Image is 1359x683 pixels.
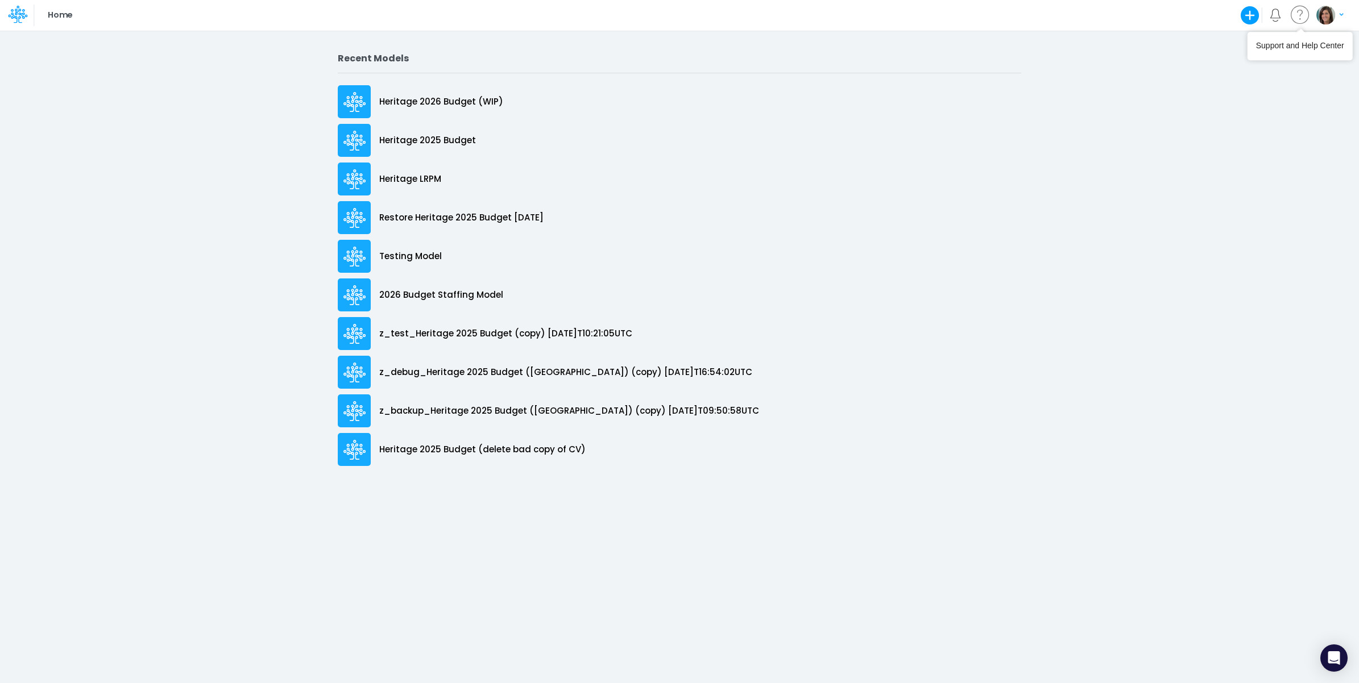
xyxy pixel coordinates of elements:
p: Heritage 2026 Budget (WIP) [379,95,503,109]
p: Heritage LRPM [379,173,441,186]
a: Heritage 2026 Budget (WIP) [338,82,1021,121]
a: z_test_Heritage 2025 Budget (copy) [DATE]T10:21:05UTC [338,314,1021,353]
p: z_test_Heritage 2025 Budget (copy) [DATE]T10:21:05UTC [379,327,632,340]
p: Restore Heritage 2025 Budget [DATE] [379,211,544,224]
a: Testing Model [338,237,1021,276]
a: 2026 Budget Staffing Model [338,276,1021,314]
p: Heritage 2025 Budget [379,134,476,147]
a: Restore Heritage 2025 Budget [DATE] [338,198,1021,237]
a: Notifications [1269,9,1282,22]
a: z_debug_Heritage 2025 Budget ([GEOGRAPHIC_DATA]) (copy) [DATE]T16:54:02UTC [338,353,1021,392]
p: Testing Model [379,250,442,263]
div: Open Intercom Messenger [1320,644,1348,672]
p: Home [48,9,72,22]
h2: Recent Models [338,53,1021,64]
a: Heritage 2025 Budget [338,121,1021,160]
a: z_backup_Heritage 2025 Budget ([GEOGRAPHIC_DATA]) (copy) [DATE]T09:50:58UTC [338,392,1021,430]
p: z_debug_Heritage 2025 Budget ([GEOGRAPHIC_DATA]) (copy) [DATE]T16:54:02UTC [379,366,752,379]
a: Heritage 2025 Budget (delete bad copy of CV) [338,430,1021,469]
a: Heritage LRPM [338,160,1021,198]
p: 2026 Budget Staffing Model [379,289,503,302]
p: z_backup_Heritage 2025 Budget ([GEOGRAPHIC_DATA]) (copy) [DATE]T09:50:58UTC [379,405,759,418]
div: Support and Help Center [1256,40,1344,52]
p: Heritage 2025 Budget (delete bad copy of CV) [379,443,586,456]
